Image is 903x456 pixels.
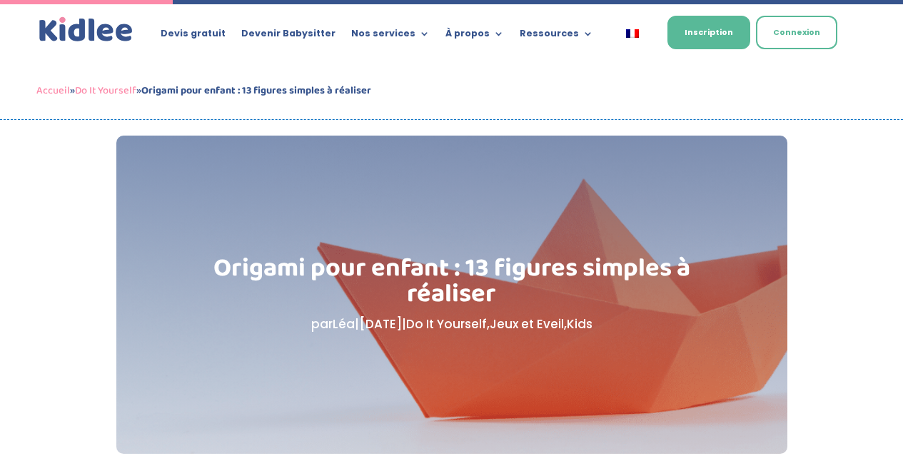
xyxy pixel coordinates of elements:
a: Jeux et Eveil [490,315,564,333]
a: Do It Yourself [406,315,487,333]
span: [DATE] [359,315,402,333]
p: par | | , , [188,314,715,335]
h1: Origami pour enfant : 13 figures simples à réaliser [188,255,715,314]
a: Léa [333,315,355,333]
a: Kids [567,315,592,333]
